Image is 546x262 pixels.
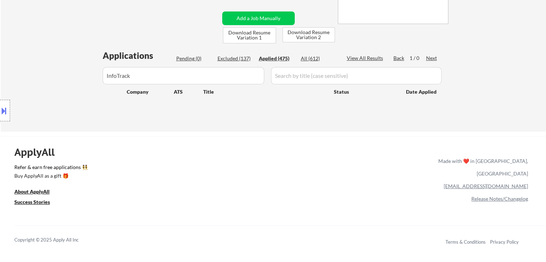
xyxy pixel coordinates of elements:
a: Privacy Policy [490,239,519,245]
input: Search by company (case sensitive) [103,67,264,84]
div: Copyright © 2025 Apply All Inc [14,237,97,244]
div: Date Applied [406,88,438,95]
button: Download Resume Variation 2 [283,27,335,42]
a: [EMAIL_ADDRESS][DOMAIN_NAME] [444,183,528,189]
u: About ApplyAll [14,188,50,195]
a: Refer & earn free applications 👯‍♀️ [14,165,288,172]
div: Title [203,88,327,95]
div: Back [393,55,405,62]
button: Download Resume Variation 1 [223,27,276,43]
a: Release Notes/Changelog [471,196,528,202]
div: Applications [103,51,174,60]
div: 1 / 0 [410,55,426,62]
button: Add a Job Manually [222,11,295,25]
div: View All Results [347,55,385,62]
div: ATS [174,88,203,95]
input: Search by title (case sensitive) [271,67,442,84]
a: Success Stories [14,198,60,207]
div: Status [334,85,396,98]
div: Made with ❤️ in [GEOGRAPHIC_DATA], [GEOGRAPHIC_DATA] [435,155,528,180]
div: Next [426,55,438,62]
div: Company [127,88,174,95]
div: All (612) [301,55,337,62]
div: Pending (0) [176,55,212,62]
div: Excluded (137) [218,55,253,62]
div: Applied (475) [259,55,295,62]
a: Terms & Conditions [445,239,486,245]
div: Buy ApplyAll as a gift 🎁 [14,173,86,178]
u: Success Stories [14,199,50,205]
a: About ApplyAll [14,188,60,197]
